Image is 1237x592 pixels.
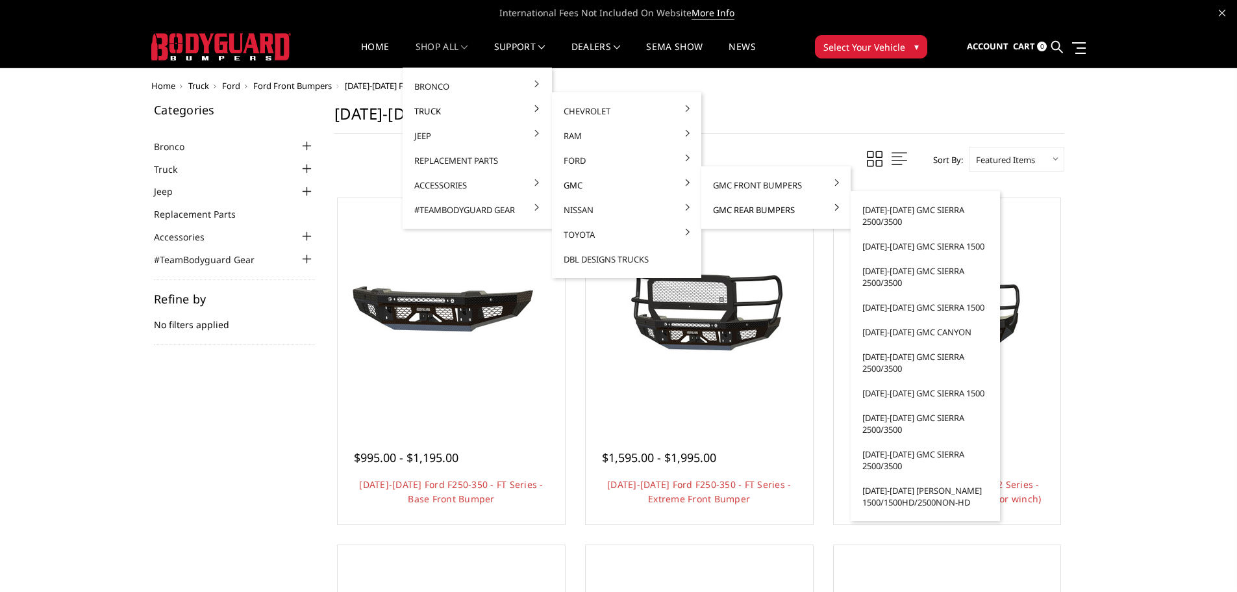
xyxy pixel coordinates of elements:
a: [DATE]-[DATE] GMC Sierra 1500 [856,381,995,405]
a: Bronco [408,74,547,99]
span: [DATE]-[DATE] Ford F250/F350 [345,80,458,92]
a: Home [151,80,175,92]
h5: Refine by [154,293,315,305]
a: [DATE]-[DATE] Ford F250-350 - FT Series - Extreme Front Bumper [607,478,791,505]
a: #TeamBodyguard Gear [154,253,271,266]
a: Bronco [154,140,201,153]
a: [DATE]-[DATE] GMC Sierra 1500 [856,295,995,320]
a: News [729,42,755,68]
a: Truck [408,99,547,123]
a: Truck [188,80,209,92]
a: Accessories [154,230,221,244]
label: Sort By: [926,150,963,170]
a: [DATE]-[DATE] GMC Canyon [856,320,995,344]
a: [DATE]-[DATE] [PERSON_NAME] 1500/1500HD/2500non-HD [856,478,995,515]
a: [DATE]-[DATE] GMC Sierra 2500/3500 [856,344,995,381]
span: ▾ [914,40,919,53]
a: Support [494,42,545,68]
a: 2023-2025 Ford F250-350 - FT Series - Base Front Bumper [341,201,562,422]
a: Replacement Parts [408,148,547,173]
a: Jeep [408,123,547,148]
a: Ford [222,80,240,92]
a: 2023-2025 Ford F250-350 - FT Series - Extreme Front Bumper 2023-2025 Ford F250-350 - FT Series - ... [589,201,810,422]
a: GMC [557,173,696,198]
a: More Info [692,6,734,19]
a: SEMA Show [646,42,703,68]
span: Select Your Vehicle [823,40,905,54]
img: BODYGUARD BUMPERS [151,33,291,60]
a: Dealers [571,42,621,68]
a: [DATE]-[DATE] GMC Sierra 2500/3500 [856,259,995,295]
span: 0 [1037,42,1047,51]
button: Select Your Vehicle [815,35,927,58]
div: No filters applied [154,293,315,345]
a: [DATE]-[DATE] GMC Sierra 2500/3500 [856,442,995,478]
a: GMC Rear Bumpers [706,198,845,222]
a: #TeamBodyguard Gear [408,198,547,222]
a: shop all [416,42,468,68]
a: Replacement Parts [154,207,252,221]
a: Home [361,42,389,68]
a: Toyota [557,222,696,247]
a: Ford Front Bumpers [253,80,332,92]
a: 2023-2025 Ford F250-350 - T2 Series - Extreme Front Bumper (receiver or winch) 2023-2025 Ford F25... [837,201,1058,422]
span: Account [967,40,1008,52]
a: Accessories [408,173,547,198]
span: $1,595.00 - $1,995.00 [602,450,716,465]
a: [DATE]-[DATE] GMC Sierra 2500/3500 [856,198,995,234]
a: [DATE]-[DATE] Ford F250-350 - FT Series - Base Front Bumper [359,478,543,505]
a: Nissan [557,198,696,222]
h5: Categories [154,104,315,116]
span: Cart [1013,40,1035,52]
a: DBL Designs Trucks [557,247,696,272]
a: Cart 0 [1013,29,1047,64]
a: Chevrolet [557,99,696,123]
a: Truck [154,162,194,176]
a: [DATE]-[DATE] GMC Sierra 2500/3500 [856,405,995,442]
span: $995.00 - $1,195.00 [354,450,458,465]
img: 2023-2025 Ford F250-350 - FT Series - Base Front Bumper [347,263,555,361]
h1: [DATE]-[DATE] Ford F250/F350 [334,104,1064,134]
a: Jeep [154,185,189,198]
a: Ford [557,148,696,173]
a: [DATE]-[DATE] GMC Sierra 1500 [856,234,995,259]
a: Account [967,29,1008,64]
a: Ram [557,123,696,148]
span: $1,910.00 - $2,840.00 [850,450,964,465]
img: 2023-2025 Ford F250-350 - T2 Series - Extreme Front Bumper (receiver or winch) [843,253,1051,370]
a: GMC Front Bumpers [706,173,845,198]
iframe: Chat Widget [1172,530,1237,592]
